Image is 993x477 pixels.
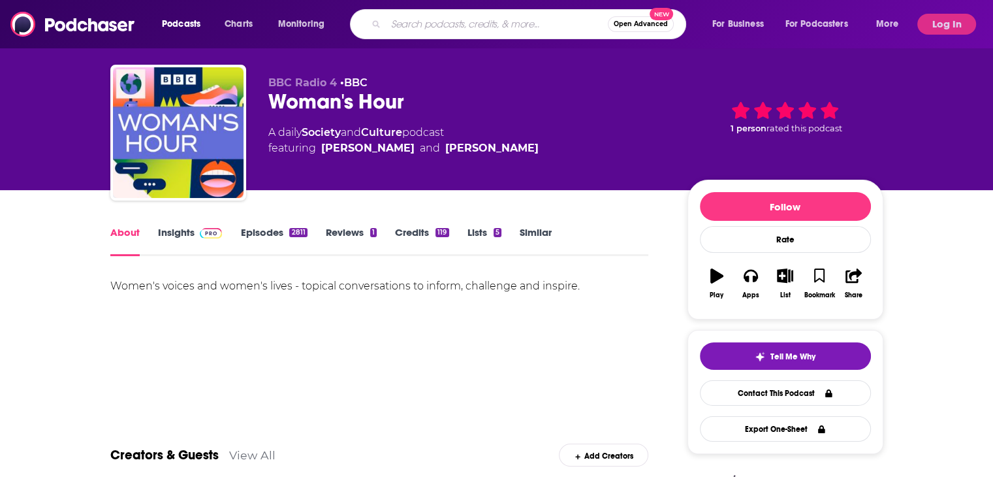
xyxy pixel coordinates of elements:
[110,447,219,463] a: Creators & Guests
[362,9,699,39] div: Search podcasts, credits, & more...
[836,260,870,307] button: Share
[302,126,341,139] a: Society
[216,14,260,35] a: Charts
[731,123,766,133] span: 1 person
[559,444,648,467] div: Add Creators
[158,226,223,256] a: InsightsPodchaser Pro
[876,15,898,33] span: More
[225,15,253,33] span: Charts
[700,342,871,370] button: tell me why sparkleTell Me Why
[614,21,668,27] span: Open Advanced
[435,228,449,237] div: 119
[755,352,765,362] img: tell me why sparkle
[229,448,276,462] a: View All
[802,260,836,307] button: Bookmark
[113,67,244,198] img: Woman's Hour
[768,260,802,307] button: List
[777,14,867,35] button: open menu
[162,15,200,33] span: Podcasts
[269,14,341,35] button: open menu
[278,15,324,33] span: Monitoring
[734,260,768,307] button: Apps
[110,277,649,295] div: Women's voices and women's lives - topical conversations to inform, challenge and inspire.
[321,140,415,156] a: Jennifer Susan Murray
[10,12,136,37] img: Podchaser - Follow, Share and Rate Podcasts
[766,123,842,133] span: rated this podcast
[494,228,501,237] div: 5
[780,291,791,299] div: List
[520,226,552,256] a: Similar
[742,291,759,299] div: Apps
[361,126,402,139] a: Culture
[289,228,307,237] div: 2811
[340,76,368,89] span: •
[268,125,539,156] div: A daily podcast
[268,76,337,89] span: BBC Radio 4
[700,192,871,221] button: Follow
[420,140,440,156] span: and
[344,76,368,89] a: BBC
[703,14,780,35] button: open menu
[804,291,834,299] div: Bookmark
[467,226,501,256] a: Lists5
[650,8,673,20] span: New
[326,226,377,256] a: Reviews1
[445,140,539,156] a: Jane Susan Garvey
[370,228,377,237] div: 1
[110,226,140,256] a: About
[700,260,734,307] button: Play
[240,226,307,256] a: Episodes2811
[700,226,871,253] div: Rate
[770,352,815,362] span: Tell Me Why
[200,228,223,238] img: Podchaser Pro
[710,291,723,299] div: Play
[341,126,361,139] span: and
[867,14,915,35] button: open menu
[700,416,871,442] button: Export One-Sheet
[268,140,539,156] span: featuring
[608,16,674,32] button: Open AdvancedNew
[845,291,862,299] div: Share
[386,14,608,35] input: Search podcasts, credits, & more...
[700,380,871,406] a: Contact This Podcast
[712,15,764,33] span: For Business
[687,76,883,157] div: 1 personrated this podcast
[395,226,449,256] a: Credits119
[153,14,217,35] button: open menu
[917,14,976,35] button: Log In
[785,15,848,33] span: For Podcasters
